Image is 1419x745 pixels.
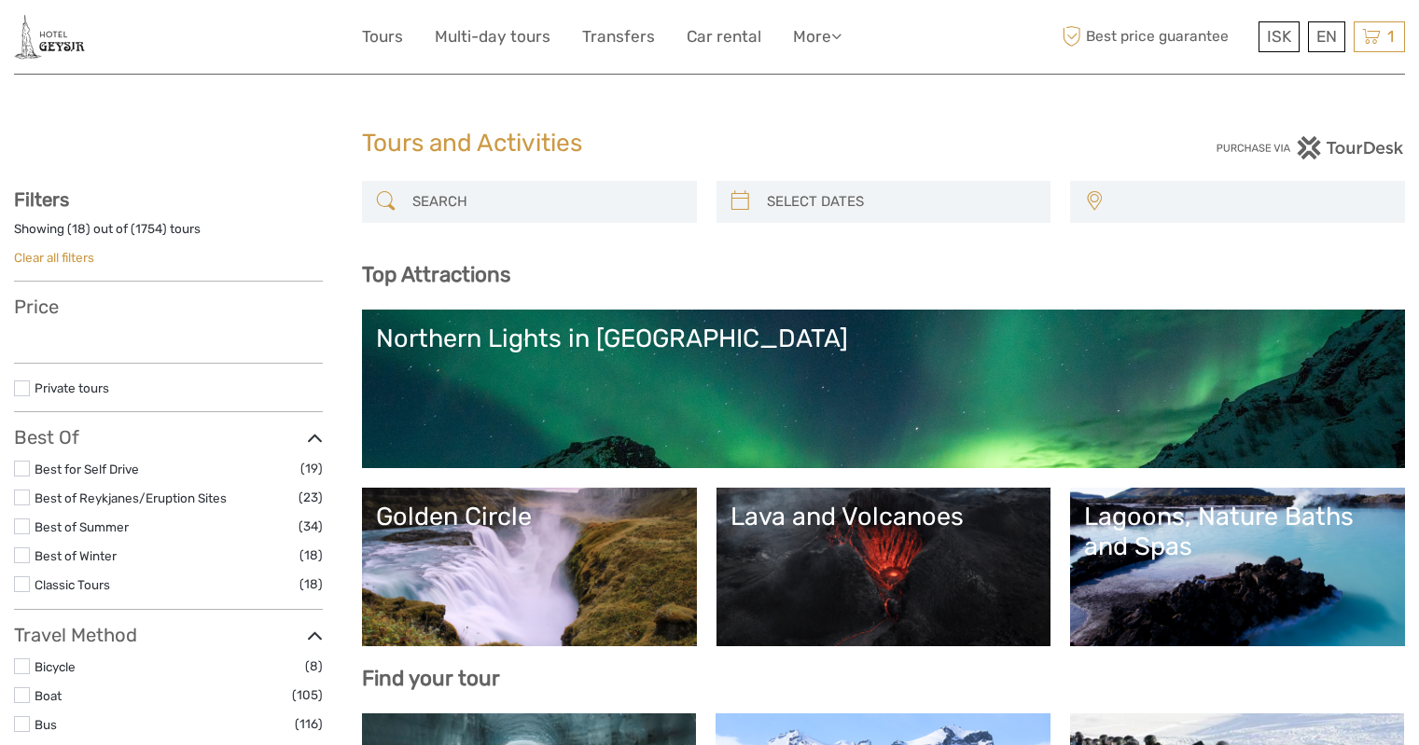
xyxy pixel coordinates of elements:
b: Find your tour [362,666,500,691]
h3: Best Of [14,426,323,448]
a: Boat [35,688,62,703]
span: (34) [299,516,323,537]
a: Best of Winter [35,548,117,563]
img: PurchaseViaTourDesk.png [1216,136,1405,159]
a: Bus [35,717,57,732]
a: Lagoons, Nature Baths and Spas [1084,502,1391,632]
img: 2245-fc00950d-c906-46d7-b8c2-e740c3f96a38_logo_small.jpg [14,14,85,60]
span: (23) [299,487,323,508]
span: ISK [1267,27,1291,46]
div: Northern Lights in [GEOGRAPHIC_DATA] [376,324,1391,353]
span: (19) [300,458,323,479]
a: Best of Summer [35,519,129,534]
div: EN [1308,21,1345,52]
label: 18 [72,220,86,238]
a: Northern Lights in [GEOGRAPHIC_DATA] [376,324,1391,454]
span: (105) [292,684,323,706]
a: Tours [362,23,403,50]
a: Transfers [582,23,655,50]
div: Golden Circle [376,502,683,531]
div: Lava and Volcanoes [730,502,1037,531]
span: (116) [295,713,323,735]
a: Classic Tours [35,577,110,592]
input: SELECT DATES [759,186,1042,218]
a: Car rental [687,23,761,50]
b: Top Attractions [362,262,510,287]
a: Private tours [35,380,109,395]
a: More [793,23,842,50]
a: Clear all filters [14,250,94,265]
a: Golden Circle [376,502,683,632]
a: Multi-day tours [435,23,550,50]
strong: Filters [14,188,69,211]
span: 1 [1384,27,1397,46]
span: Best price guarantee [1057,21,1254,52]
input: SEARCH [405,186,688,218]
a: Best of Reykjanes/Eruption Sites [35,490,227,505]
a: Bicycle [35,659,76,674]
h3: Price [14,296,323,318]
h3: Travel Method [14,624,323,646]
span: (8) [305,655,323,677]
label: 1754 [135,220,162,238]
span: (18) [299,545,323,566]
a: Lava and Volcanoes [730,502,1037,632]
h1: Tours and Activities [362,129,1058,159]
div: Lagoons, Nature Baths and Spas [1084,502,1391,562]
div: Showing ( ) out of ( ) tours [14,220,323,249]
span: (18) [299,573,323,595]
a: Best for Self Drive [35,462,139,476]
